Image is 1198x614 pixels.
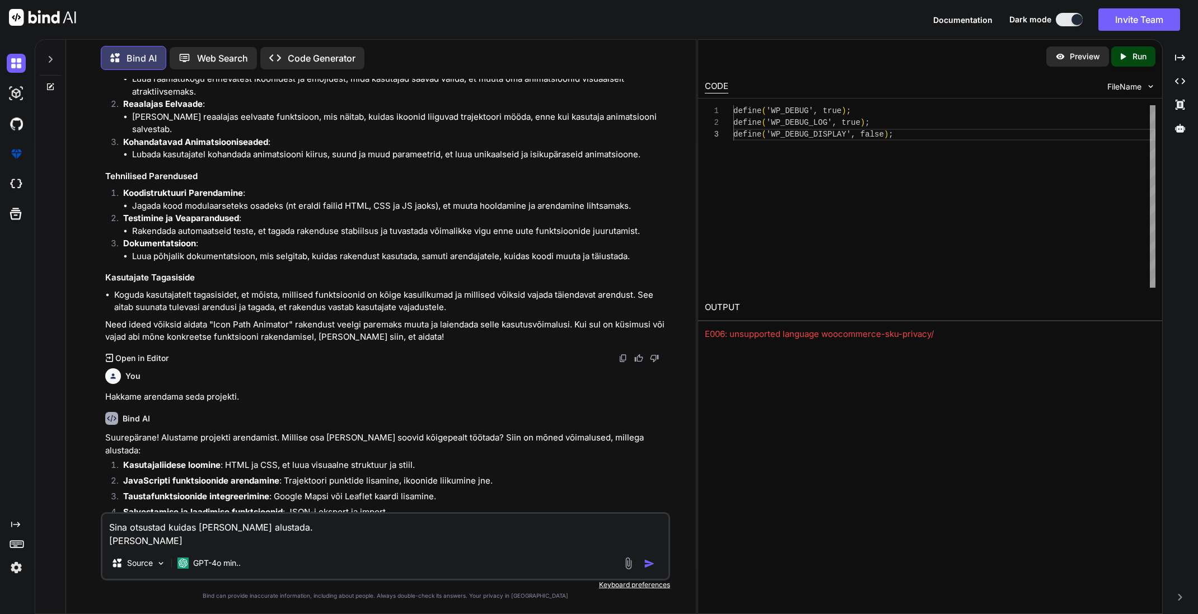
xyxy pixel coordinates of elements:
span: 'WP_DEBUG_LOG', true [766,118,860,127]
h2: OUTPUT [698,294,1162,321]
img: GPT-4o mini [177,557,189,569]
span: ) [841,106,846,115]
p: Need ideed võiksid aidata "Icon Path Animator" rakendust veelgi paremaks muuta ja laiendada selle... [105,318,668,344]
p: : [123,98,668,111]
li: Jagada kood modulaarseteks osadeks (nt eraldi failid HTML, CSS ja JS jaoks), et muuta hooldamine ... [132,200,668,213]
p: : [123,237,668,250]
p: GPT-4o min.. [193,557,241,569]
span: ( [761,106,766,115]
li: [PERSON_NAME] reaalajas eelvaate funktsioon, mis näitab, kuidas ikoonid liiguvad trajektoori mööd... [132,111,668,136]
p: Keyboard preferences [101,580,670,589]
h6: Bind AI [123,413,150,424]
h6: You [125,371,141,382]
img: githubDark [7,114,26,133]
img: darkChat [7,54,26,73]
img: dislike [650,354,659,363]
img: Bind AI [9,9,76,26]
img: premium [7,144,26,163]
p: Bind AI [127,51,157,65]
h3: Tehnilised Parendused [105,170,668,183]
strong: Dokumentatsioon [123,238,196,249]
img: darkAi-studio [7,84,26,103]
p: Hakkame arendama seda projekti. [105,391,668,404]
p: Open in Editor [115,353,169,364]
li: : JSON-i eksport ja import. [114,506,668,522]
span: define [733,130,761,139]
span: ; [865,118,869,127]
li: Luua raamatukogu erinevatest ikoonidest ja emojidest, mida kasutajad saavad valida, et muuta oma ... [132,73,668,98]
button: Documentation [933,14,993,26]
img: like [634,354,643,363]
li: Rakendada automaatseid teste, et tagada rakenduse stabiilsus ja tuvastada võimalikke vigu enne uu... [132,225,668,238]
h3: Kasutajate Tagasiside [105,271,668,284]
p: Suurepärane! Alustame projekti arendamist. Millise osa [PERSON_NAME] soovid kõigepealt töötada? S... [105,432,668,457]
img: copy [619,354,628,363]
img: settings [7,558,26,577]
div: E006: unsupported language woocommerce-sku-privacy/ [705,328,1155,341]
strong: Testimine ja Veaparandused [123,213,239,223]
span: ) [883,130,888,139]
p: : [123,212,668,225]
p: : [123,187,668,200]
p: Bind can provide inaccurate information, including about people. Always double-check its answers.... [101,592,670,600]
strong: JavaScripti funktsioonide arendamine [123,475,279,486]
span: ( [761,118,766,127]
span: FileName [1107,81,1141,92]
li: Koguda kasutajatelt tagasisidet, et mõista, millised funktsioonid on kõige kasulikumad ja millise... [114,289,668,314]
strong: Kohandatavad Animatsiooniseaded [123,137,268,147]
p: Run [1133,51,1146,62]
li: Luua põhjalik dokumentatsioon, mis selgitab, kuidas rakendust kasutada, samuti arendajatele, kuid... [132,250,668,263]
p: Source [127,557,153,569]
strong: Reaalajas Eelvaade [123,99,203,109]
span: Dark mode [1009,14,1051,25]
li: : Trajektoori punktide lisamine, ikoonide liikumine jne. [114,475,668,490]
div: 3 [705,129,719,140]
strong: Taustafunktsioonide integreerimine [123,491,269,501]
li: Lubada kasutajatel kohandada animatsiooni kiirus, suund ja muud parameetrid, et luua unikaalseid ... [132,148,668,161]
span: define [733,106,761,115]
img: attachment [622,557,635,570]
div: CODE [705,80,728,93]
p: : [123,136,668,149]
strong: Kasutajaliidese loomine [123,460,221,470]
strong: Koodistruktuuri Parendamine [123,188,243,198]
img: cloudideIcon [7,175,26,194]
span: ; [846,106,850,115]
span: ( [761,130,766,139]
strong: Salvestamise ja laadimise funktsioonid [123,507,283,517]
span: ; [888,130,893,139]
li: : HTML ja CSS, et luua visuaalne struktuur ja stiil. [114,459,668,475]
li: : Google Mapsi või Leaflet kaardi lisamine. [114,490,668,506]
span: Documentation [933,15,993,25]
div: 2 [705,117,719,129]
button: Invite Team [1098,8,1180,31]
img: chevron down [1146,82,1155,91]
span: 'WP_DEBUG_DISPLAY', false [766,130,883,139]
span: ) [860,118,864,127]
img: Pick Models [156,559,166,568]
textarea: Sina otsustad kuidas [PERSON_NAME] alustada. [PERSON_NAME] [102,514,668,547]
span: 'WP_DEBUG', true [766,106,841,115]
p: Preview [1070,51,1100,62]
span: define [733,118,761,127]
p: Code Generator [288,51,355,65]
p: Web Search [197,51,248,65]
div: 1 [705,105,719,117]
img: preview [1055,51,1065,62]
img: icon [644,558,655,569]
